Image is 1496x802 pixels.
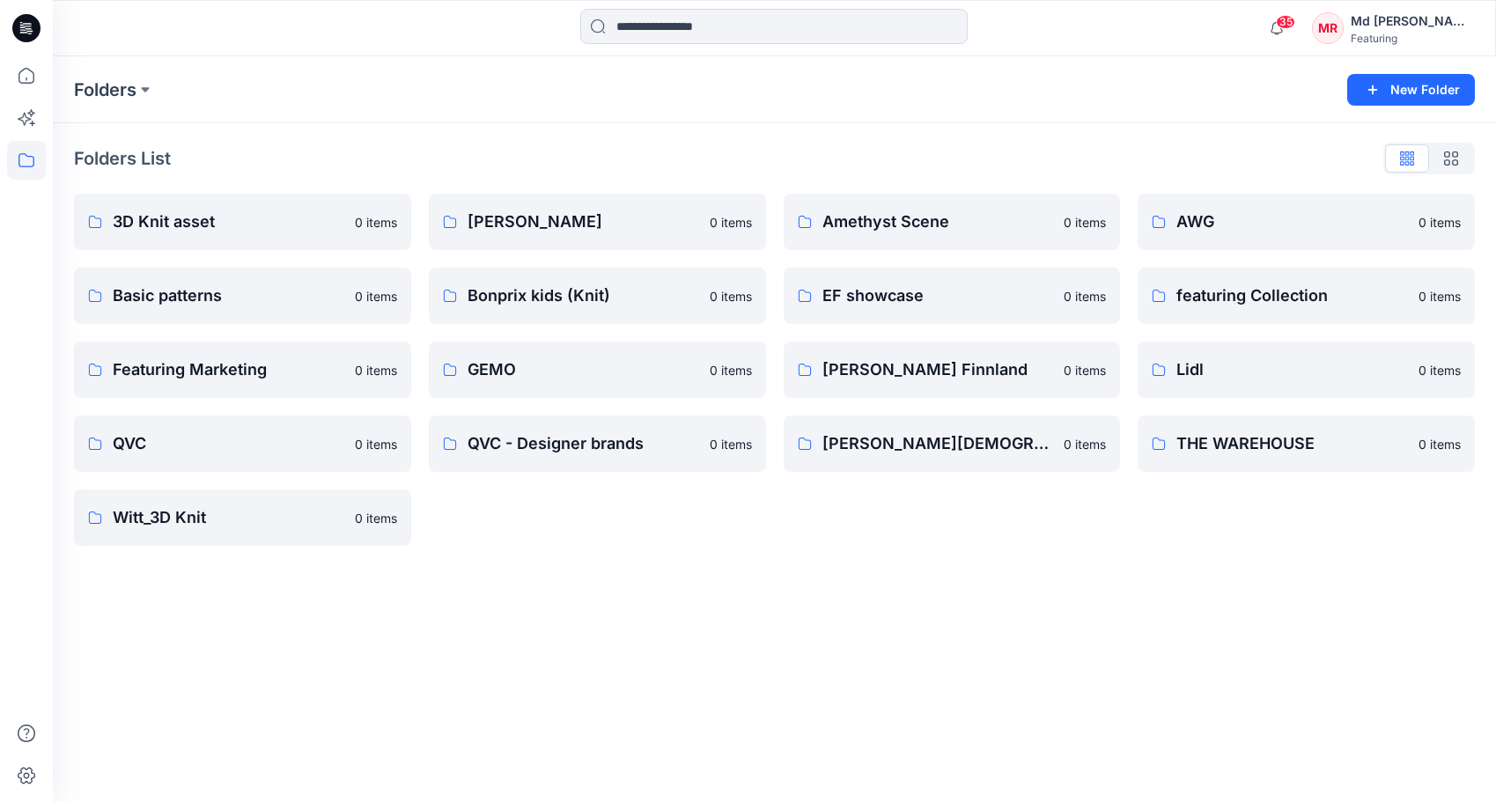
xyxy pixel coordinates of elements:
span: 35 [1276,15,1295,29]
a: Folders [74,77,136,102]
p: GEMO [468,357,699,382]
p: [PERSON_NAME][DEMOGRAPHIC_DATA]'s Personal Zone [822,431,1054,456]
p: Folders List [74,145,171,172]
p: 0 items [1419,435,1461,453]
a: [PERSON_NAME][DEMOGRAPHIC_DATA]'s Personal Zone0 items [784,416,1121,472]
p: Featuring Marketing [113,357,344,382]
p: 0 items [355,287,397,305]
a: 3D Knit asset0 items [74,194,411,250]
p: QVC - Designer brands [468,431,699,456]
p: 0 items [1419,287,1461,305]
p: 0 items [1064,435,1106,453]
p: AWG [1176,210,1408,234]
p: QVC [113,431,344,456]
a: featuring Collection0 items [1138,268,1475,324]
p: 0 items [1064,361,1106,379]
a: QVC0 items [74,416,411,472]
a: Featuring Marketing0 items [74,342,411,398]
button: New Folder [1347,74,1475,106]
a: [PERSON_NAME]0 items [429,194,766,250]
p: 0 items [710,435,752,453]
a: [PERSON_NAME] Finnland0 items [784,342,1121,398]
p: 0 items [1419,213,1461,232]
p: THE WAREHOUSE [1176,431,1408,456]
p: Bonprix kids (Knit) [468,283,699,308]
a: AWG0 items [1138,194,1475,250]
p: 0 items [710,287,752,305]
p: [PERSON_NAME] [468,210,699,234]
div: Featuring [1351,32,1474,45]
p: 0 items [355,213,397,232]
p: 0 items [1064,287,1106,305]
div: Md [PERSON_NAME][DEMOGRAPHIC_DATA] [1351,11,1474,32]
p: EF showcase [822,283,1054,308]
div: MR [1312,12,1344,44]
p: 3D Knit asset [113,210,344,234]
p: 0 items [355,361,397,379]
a: Bonprix kids (Knit)0 items [429,268,766,324]
p: Amethyst Scene [822,210,1054,234]
p: 0 items [355,509,397,527]
p: [PERSON_NAME] Finnland [822,357,1054,382]
p: 0 items [710,213,752,232]
a: THE WAREHOUSE0 items [1138,416,1475,472]
p: 0 items [1064,213,1106,232]
p: 0 items [710,361,752,379]
p: Basic patterns [113,283,344,308]
a: QVC - Designer brands0 items [429,416,766,472]
a: Witt_3D Knit0 items [74,489,411,546]
a: GEMO0 items [429,342,766,398]
a: EF showcase0 items [784,268,1121,324]
p: Witt_3D Knit [113,505,344,530]
p: 0 items [355,435,397,453]
a: Amethyst Scene0 items [784,194,1121,250]
a: Basic patterns0 items [74,268,411,324]
p: Lidl [1176,357,1408,382]
p: 0 items [1419,361,1461,379]
a: Lidl0 items [1138,342,1475,398]
p: featuring Collection [1176,283,1408,308]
